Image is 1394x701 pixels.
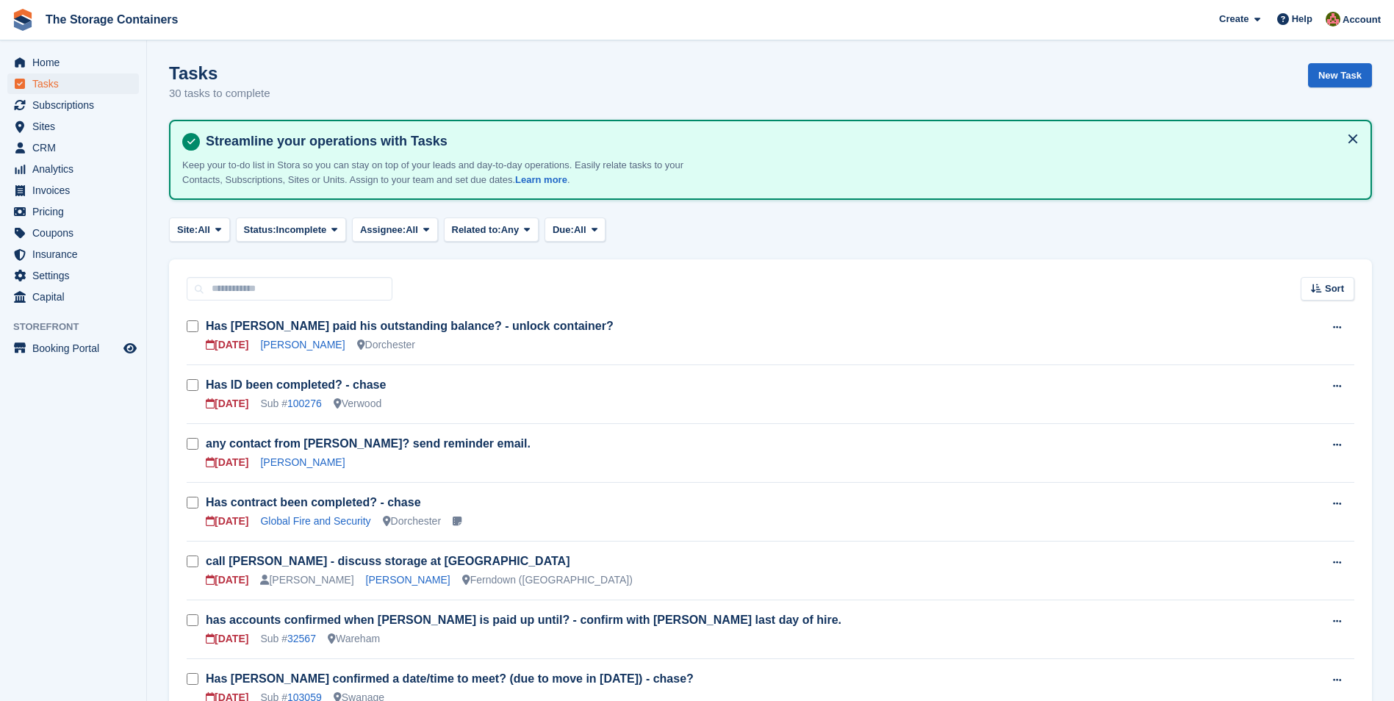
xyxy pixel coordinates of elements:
a: menu [7,338,139,359]
div: Wareham [328,631,380,647]
a: Has [PERSON_NAME] confirmed a date/time to meet? (due to move in [DATE]) - chase? [206,672,694,685]
a: Has contract been completed? - chase [206,496,421,508]
div: Ferndown ([GEOGRAPHIC_DATA]) [462,572,633,588]
img: Kirsty Simpson [1326,12,1340,26]
span: Create [1219,12,1249,26]
div: [DATE] [206,455,248,470]
button: Due: All [545,218,606,242]
div: Sub # [260,631,316,647]
span: All [406,223,418,237]
h4: Streamline your operations with Tasks [200,133,1359,150]
div: Dorchester [357,337,415,353]
span: Account [1343,12,1381,27]
span: Related to: [452,223,501,237]
span: Site: [177,223,198,237]
div: [DATE] [206,396,248,411]
a: menu [7,116,139,137]
a: [PERSON_NAME] [260,456,345,468]
span: Invoices [32,180,121,201]
div: Verwood [334,396,381,411]
span: All [198,223,210,237]
a: menu [7,287,139,307]
a: [PERSON_NAME] [366,574,450,586]
span: Analytics [32,159,121,179]
button: Status: Incomplete [236,218,346,242]
p: Keep your to-do list in Stora so you can stay on top of your leads and day-to-day operations. Eas... [182,158,697,187]
a: 100276 [287,398,322,409]
span: Any [501,223,520,237]
a: menu [7,73,139,94]
span: Subscriptions [32,95,121,115]
a: New Task [1308,63,1372,87]
a: Has [PERSON_NAME] paid his outstanding balance? - unlock container? [206,320,614,332]
a: menu [7,52,139,73]
a: menu [7,95,139,115]
p: 30 tasks to complete [169,85,270,102]
a: has accounts confirmed when [PERSON_NAME] is paid up until? - confirm with [PERSON_NAME] last day... [206,614,841,626]
div: Sub # [260,396,321,411]
a: Has ID been completed? - chase [206,378,386,391]
a: The Storage Containers [40,7,184,32]
span: Settings [32,265,121,286]
div: [PERSON_NAME] [260,572,353,588]
button: Assignee: All [352,218,438,242]
a: menu [7,265,139,286]
a: call [PERSON_NAME] - discuss storage at [GEOGRAPHIC_DATA] [206,555,570,567]
span: Status: [244,223,276,237]
a: 32567 [287,633,316,644]
span: Sort [1325,281,1344,296]
a: menu [7,137,139,158]
h1: Tasks [169,63,270,83]
span: All [574,223,586,237]
a: menu [7,201,139,222]
span: Pricing [32,201,121,222]
span: Help [1292,12,1312,26]
a: Global Fire and Security [260,515,370,527]
button: Related to: Any [444,218,539,242]
a: Learn more [515,174,567,185]
span: Home [32,52,121,73]
button: Site: All [169,218,230,242]
a: menu [7,223,139,243]
span: Tasks [32,73,121,94]
span: Due: [553,223,574,237]
span: Capital [32,287,121,307]
a: Preview store [121,339,139,357]
div: [DATE] [206,572,248,588]
a: menu [7,180,139,201]
span: Assignee: [360,223,406,237]
div: [DATE] [206,631,248,647]
span: Coupons [32,223,121,243]
div: [DATE] [206,514,248,529]
span: CRM [32,137,121,158]
img: stora-icon-8386f47178a22dfd0bd8f6a31ec36ba5ce8667c1dd55bd0f319d3a0aa187defe.svg [12,9,34,31]
span: Insurance [32,244,121,265]
a: [PERSON_NAME] [260,339,345,350]
div: Dorchester [383,514,441,529]
a: any contact from [PERSON_NAME]? send reminder email. [206,437,531,450]
a: menu [7,159,139,179]
div: [DATE] [206,337,248,353]
span: Storefront [13,320,146,334]
a: menu [7,244,139,265]
span: Incomplete [276,223,327,237]
span: Sites [32,116,121,137]
span: Booking Portal [32,338,121,359]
